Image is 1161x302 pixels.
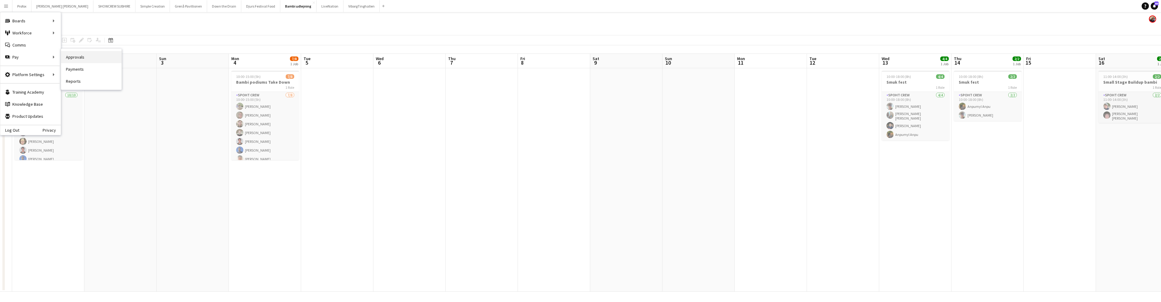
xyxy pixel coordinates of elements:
[1151,2,1158,10] a: 60
[592,59,599,66] span: 9
[290,56,298,61] span: 7/8
[304,56,311,61] span: Tue
[280,0,317,12] button: Bambi udlejning
[936,85,945,90] span: 1 Role
[0,128,19,133] a: Log Out
[376,56,384,61] span: Wed
[43,128,61,133] a: Privacy
[170,0,207,12] button: Grenå Pavillionen
[236,74,261,79] span: 10:00-15:00 (5h)
[0,110,61,122] a: Product Updates
[953,59,961,66] span: 14
[1008,85,1017,90] span: 1 Role
[241,0,280,12] button: Djurs Festival Food
[809,56,816,61] span: Tue
[286,74,294,79] span: 7/8
[1025,59,1031,66] span: 15
[882,71,949,140] app-job-card: 10:00-18:00 (8h)4/4Smuk fest1 RoleSpoht Crew4/410:00-18:00 (8h)[PERSON_NAME][PERSON_NAME] [PERSON...
[1026,56,1031,61] span: Fri
[0,86,61,98] a: Training Academy
[31,0,93,12] button: [PERSON_NAME] [PERSON_NAME]
[290,62,298,66] div: 1 Job
[343,0,380,12] button: ViborgTinghallen
[0,27,61,39] div: Workforce
[1149,15,1156,23] app-user-avatar: Danny Tranekær
[1103,74,1128,79] span: 11:00-14:00 (3h)
[737,56,745,61] span: Mon
[375,59,384,66] span: 6
[0,39,61,51] a: Comms
[231,71,299,160] app-job-card: 10:00-15:00 (5h)7/8Bambi podiums Take Down1 RoleSpoht Crew7/810:00-15:00 (5h)[PERSON_NAME][PERSON...
[1008,74,1017,79] span: 2/2
[158,59,166,66] span: 3
[886,74,911,79] span: 10:00-18:00 (8h)
[736,59,745,66] span: 11
[954,79,1022,85] h3: Smuk fest
[1098,59,1105,66] span: 16
[12,0,31,12] button: Profox
[447,59,456,66] span: 7
[882,92,949,140] app-card-role: Spoht Crew4/410:00-18:00 (8h)[PERSON_NAME][PERSON_NAME] [PERSON_NAME][PERSON_NAME]Anpumyl Anpu
[664,59,672,66] span: 10
[1013,56,1021,61] span: 2/2
[285,85,294,90] span: 1 Role
[808,59,816,66] span: 12
[519,59,525,66] span: 8
[61,51,122,63] a: Approvals
[317,0,343,12] button: LiveNation
[15,92,82,193] app-card-role: Spoht Crew10/1010:00-17:00 (7h)[PERSON_NAME][PERSON_NAME][PERSON_NAME][PERSON_NAME][PERSON_NAME][...
[941,62,948,66] div: 1 Job
[135,0,170,12] button: Simple Creation
[207,0,241,12] button: Down the Drain
[954,56,961,61] span: Thu
[959,74,983,79] span: 10:00-18:00 (8h)
[230,59,239,66] span: 4
[520,56,525,61] span: Fri
[159,56,166,61] span: Sun
[61,75,122,87] a: Reports
[940,56,949,61] span: 4/4
[61,63,122,75] a: Payments
[954,71,1022,121] app-job-card: 10:00-18:00 (8h)2/2Smuk fest1 RoleSpoht Crew2/210:00-18:00 (8h)Anpumyl Anpu[PERSON_NAME]
[0,51,61,63] div: Pay
[303,59,311,66] span: 5
[93,0,135,12] button: SHOWCREW SUBHIRE
[231,79,299,85] h3: Bambi podiums Take Down
[665,56,672,61] span: Sun
[231,92,299,174] app-card-role: Spoht Crew7/810:00-15:00 (5h)[PERSON_NAME][PERSON_NAME][PERSON_NAME][PERSON_NAME][PERSON_NAME][PE...
[882,56,889,61] span: Wed
[882,79,949,85] h3: Smuk fest
[1098,56,1105,61] span: Sat
[881,59,889,66] span: 13
[0,15,61,27] div: Boards
[0,98,61,110] a: Knowledge Base
[448,56,456,61] span: Thu
[936,74,945,79] span: 4/4
[1154,2,1159,5] span: 60
[1013,62,1021,66] div: 1 Job
[593,56,599,61] span: Sat
[231,56,239,61] span: Mon
[0,69,61,81] div: Platform Settings
[954,92,1022,121] app-card-role: Spoht Crew2/210:00-18:00 (8h)Anpumyl Anpu[PERSON_NAME]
